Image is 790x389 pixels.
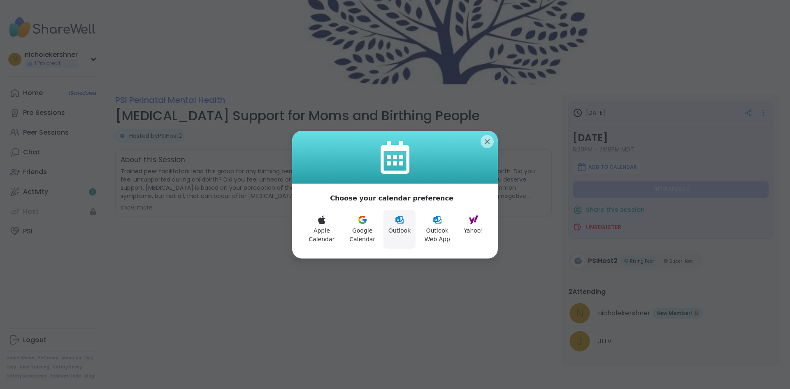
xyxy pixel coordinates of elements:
p: Choose your calendar preference [330,193,453,203]
button: Apple Calendar [302,210,342,249]
button: Outlook [383,210,416,249]
button: Google Calendar [342,210,383,249]
button: Yahoo! [459,210,488,249]
button: Outlook Web App [416,210,459,249]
